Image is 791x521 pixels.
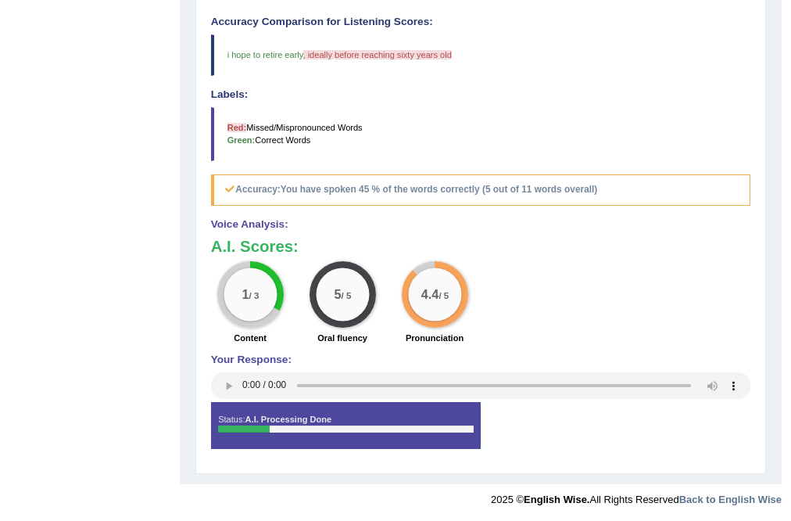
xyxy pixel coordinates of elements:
[211,238,299,255] b: A.I. Scores:
[303,50,452,59] span: , ideally before reaching sixty years old
[245,415,332,424] strong: A.I. Processing Done
[242,288,249,302] big: 1
[211,219,751,231] h4: Voice Analysis:
[334,288,341,302] big: 5
[524,494,589,505] strong: English Wise.
[341,291,351,301] small: / 5
[211,107,751,160] blockquote: Missed/Mispronounced Words Correct Words
[234,332,267,344] label: Content
[406,332,464,344] label: Pronunciation
[227,50,303,59] span: i hope to retire early
[211,354,751,366] h4: Your Response:
[227,135,256,145] b: Green:
[211,174,751,207] h5: Accuracy:
[249,291,259,301] small: / 3
[438,291,449,301] small: / 5
[317,332,367,344] label: Oral fluency
[227,123,247,132] b: Red:
[281,184,597,195] b: You have spoken 45 % of the words correctly (5 out of 11 words overall)
[421,288,438,302] big: 4.4
[211,402,481,449] div: Status:
[491,484,782,507] div: 2025 © All Rights Reserved
[679,494,782,505] a: Back to English Wise
[211,89,751,101] h4: Labels:
[211,16,751,28] h4: Accuracy Comparison for Listening Scores:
